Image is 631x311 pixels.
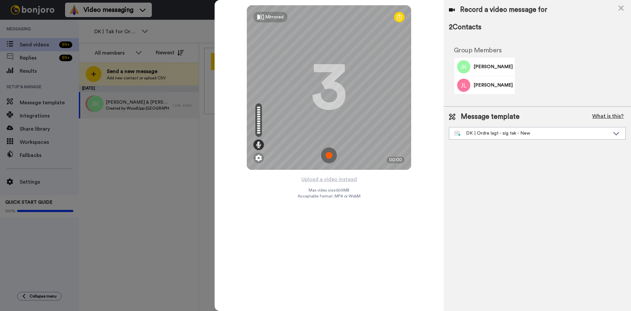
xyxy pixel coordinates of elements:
[309,188,349,193] span: Max video size: 500 MB
[474,82,513,89] span: [PERSON_NAME]
[455,130,610,137] div: DK | Ordre lagt - sig tak - New
[461,112,520,122] span: Message template
[474,64,513,70] span: [PERSON_NAME]
[455,131,461,136] img: nextgen-template.svg
[321,147,337,163] img: ic_record_start.svg
[457,60,470,73] img: Image of Jannie Kaae
[299,175,359,184] button: Upload a video instead
[255,155,262,161] img: ic_gear.svg
[311,63,347,112] div: 3
[298,194,361,199] span: Acceptable format: MP4 or WebM
[590,112,626,122] button: What is this?
[454,47,515,54] h2: Group Members
[457,79,470,92] img: Image of Jimmy Levinsky
[386,157,405,163] div: 00:00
